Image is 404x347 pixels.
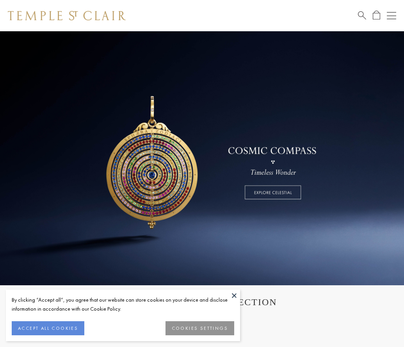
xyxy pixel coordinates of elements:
a: Open Shopping Bag [373,11,380,20]
div: By clicking “Accept all”, you agree that our website can store cookies on your device and disclos... [12,295,234,313]
button: COOKIES SETTINGS [166,321,234,335]
button: Open navigation [387,11,396,20]
a: Search [358,11,366,20]
img: Temple St. Clair [8,11,126,20]
button: ACCEPT ALL COOKIES [12,321,84,335]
